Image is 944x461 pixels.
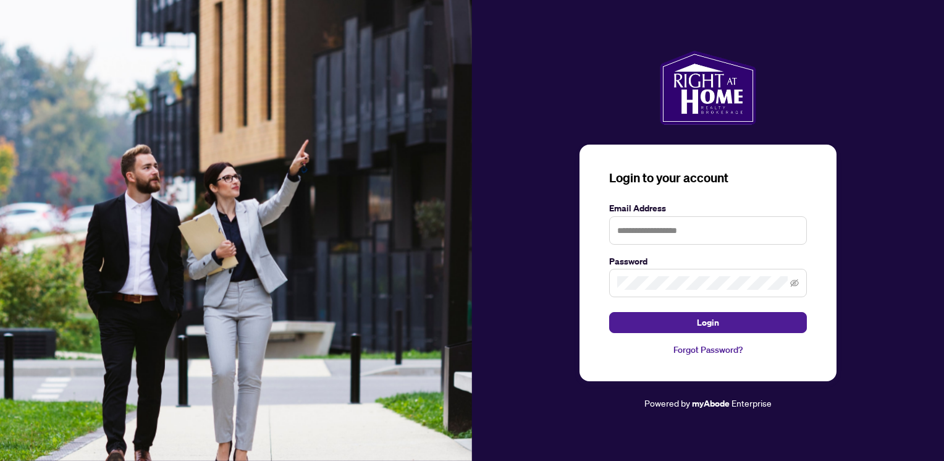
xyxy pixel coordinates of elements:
label: Email Address [609,201,807,215]
label: Password [609,255,807,268]
span: Login [697,313,719,332]
h3: Login to your account [609,169,807,187]
a: myAbode [692,397,730,410]
span: Enterprise [731,397,772,408]
button: Login [609,312,807,333]
span: Powered by [644,397,690,408]
img: ma-logo [660,51,756,125]
span: eye-invisible [790,279,799,287]
a: Forgot Password? [609,343,807,357]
